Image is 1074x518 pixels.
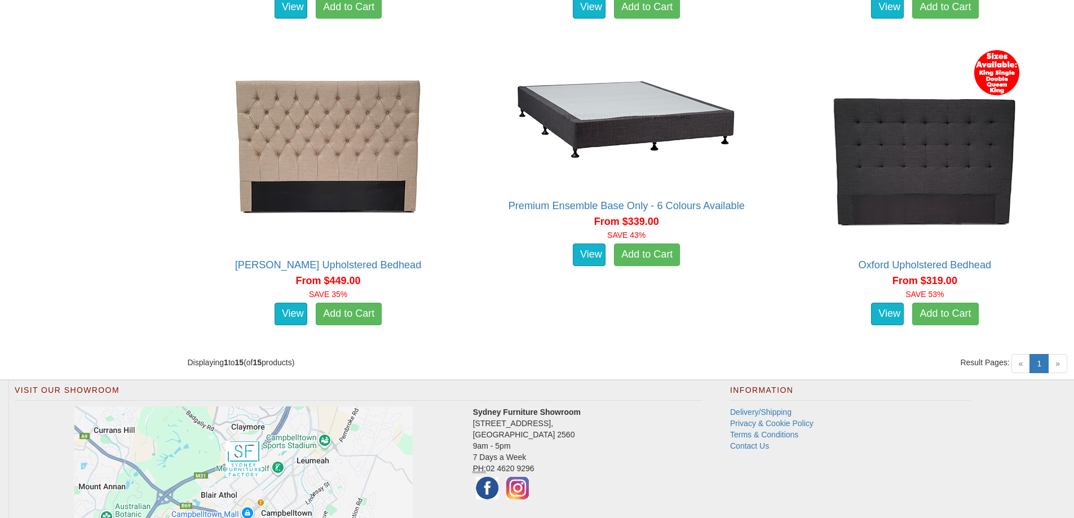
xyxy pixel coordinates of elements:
img: Facebook [473,474,501,502]
strong: 1 [224,358,228,367]
strong: Sydney Furniture Showroom [473,408,581,417]
h2: Visit Our Showroom [15,386,702,401]
a: Add to Cart [316,303,382,325]
a: Add to Cart [912,303,978,325]
abbr: Phone [473,464,486,473]
a: View [573,243,605,266]
a: View [871,303,904,325]
a: [PERSON_NAME] Upholstered Bedhead [235,259,422,271]
h2: Information [730,386,970,401]
a: Premium Ensemble Base Only - 6 Colours Available [509,200,745,211]
img: Oxford Upholstered Bedhead [823,45,1026,248]
a: Delivery/Shipping [730,408,792,417]
img: Florence Upholstered Bedhead [227,45,430,248]
a: Terms & Conditions [730,430,798,439]
font: SAVE 43% [607,231,646,240]
span: From $339.00 [594,216,659,227]
a: View [275,303,307,325]
a: Privacy & Cookie Policy [730,419,814,428]
span: » [1048,354,1067,373]
span: From $449.00 [296,275,361,286]
a: Add to Cart [614,243,680,266]
a: Oxford Upholstered Bedhead [859,259,992,271]
strong: 15 [253,358,262,367]
div: Displaying to (of products) [179,357,626,368]
img: Instagram [503,474,532,502]
img: Premium Ensemble Base Only - 6 Colours Available [511,45,742,189]
a: 1 [1029,354,1049,373]
span: Result Pages: [960,357,1009,368]
font: SAVE 53% [905,290,944,299]
span: From $319.00 [892,275,957,286]
strong: 15 [235,358,244,367]
font: SAVE 35% [309,290,347,299]
a: Contact Us [730,441,769,450]
span: « [1011,354,1031,373]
